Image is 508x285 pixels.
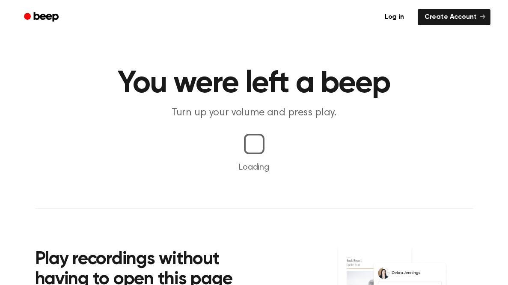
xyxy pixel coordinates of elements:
[376,7,413,27] a: Log in
[90,106,419,120] p: Turn up your volume and press play.
[18,9,66,26] a: Beep
[10,161,498,174] p: Loading
[35,68,473,99] h1: You were left a beep
[418,9,490,25] a: Create Account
